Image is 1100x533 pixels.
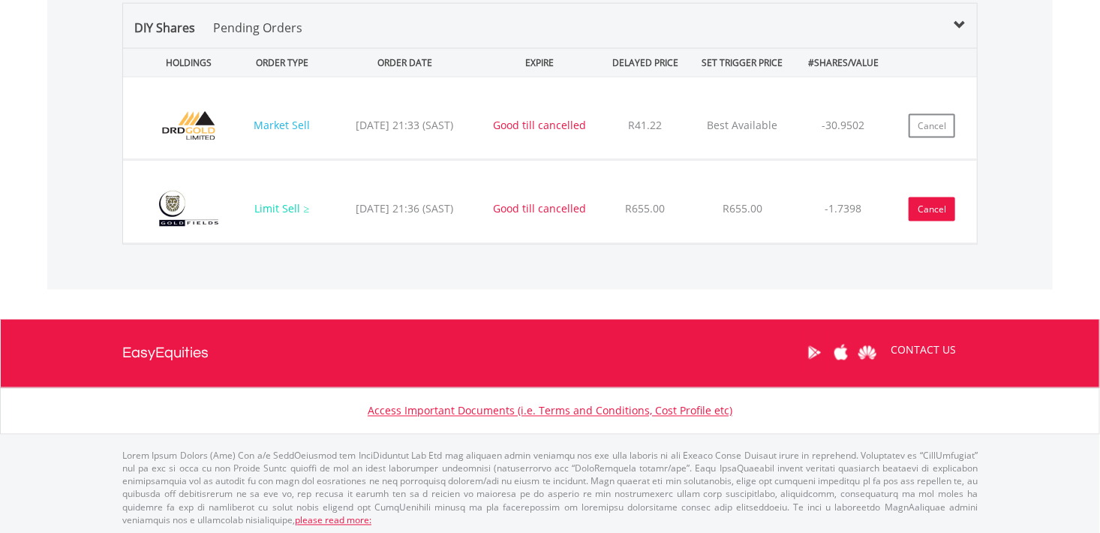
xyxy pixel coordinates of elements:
p: Lorem Ipsum Dolors (Ame) Con a/e SeddOeiusmod tem InciDiduntut Lab Etd mag aliquaen admin veniamq... [122,450,978,527]
p: Best Available [696,118,789,133]
img: EQU.ZA.GFI.png [141,179,236,239]
div: HOLDINGS [134,49,236,77]
div: Limit Sell ≥ [239,201,325,216]
div: [DATE] 21:36 (SAST) [328,201,482,216]
button: Cancel [909,197,955,221]
div: Good till cancelled [485,201,596,216]
a: Apple [828,330,854,376]
div: Good till cancelled [485,118,596,133]
div: EXPIRE [485,49,596,77]
button: Cancel [909,114,955,138]
span: DIY Shares [134,20,195,36]
div: SET TRIGGER PRICE [696,49,789,77]
a: CONTACT US [880,330,966,372]
div: -1.7398 [792,201,895,216]
p: Pending Orders [213,19,302,37]
a: Huawei [854,330,880,376]
div: #SHARES/VALUE [792,49,895,77]
a: please read more: [295,514,371,527]
div: DELAYED PRICE [599,49,693,77]
div: [DATE] 21:33 (SAST) [328,118,482,133]
a: EasyEquities [122,320,209,387]
div: ORDER DATE [328,49,482,77]
div: -30.9502 [792,118,895,133]
span: R41.22 [629,118,663,132]
span: R655.00 [626,201,666,215]
div: Market Sell [239,118,325,133]
a: Google Play [801,330,828,376]
a: Access Important Documents (i.e. Terms and Conditions, Cost Profile etc) [368,404,732,418]
img: EQU.ZA.DRD.png [141,96,236,155]
span: R655.00 [723,201,762,215]
div: ORDER TYPE [239,49,325,77]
